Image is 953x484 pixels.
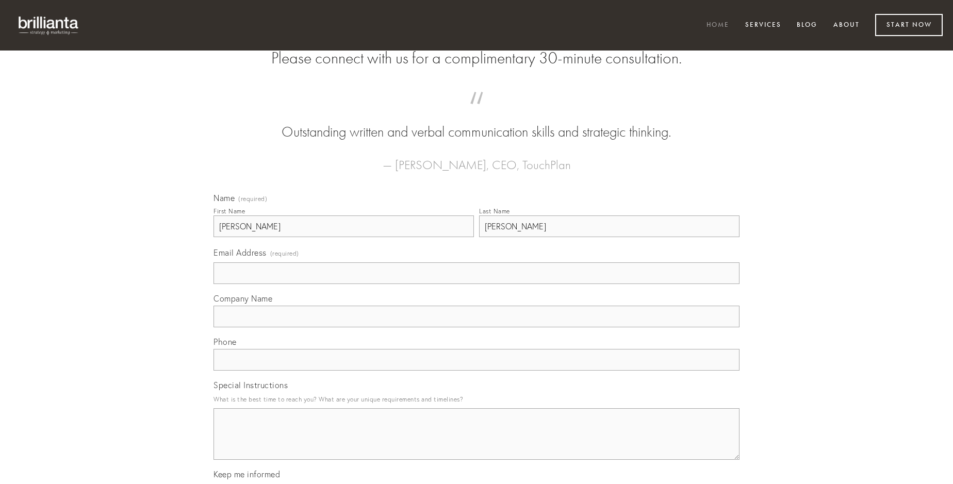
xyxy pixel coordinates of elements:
[213,207,245,215] div: First Name
[213,469,280,479] span: Keep me informed
[213,48,740,68] h2: Please connect with us for a complimentary 30-minute consultation.
[213,337,237,347] span: Phone
[790,17,824,34] a: Blog
[213,293,272,304] span: Company Name
[875,14,943,36] a: Start Now
[213,380,288,390] span: Special Instructions
[213,247,267,258] span: Email Address
[230,102,723,142] blockquote: Outstanding written and verbal communication skills and strategic thinking.
[738,17,788,34] a: Services
[700,17,736,34] a: Home
[213,392,740,406] p: What is the best time to reach you? What are your unique requirements and timelines?
[230,102,723,122] span: “
[10,10,88,40] img: brillianta - research, strategy, marketing
[230,142,723,175] figcaption: — [PERSON_NAME], CEO, TouchPlan
[270,246,299,260] span: (required)
[827,17,866,34] a: About
[479,207,510,215] div: Last Name
[213,193,235,203] span: Name
[238,196,267,202] span: (required)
